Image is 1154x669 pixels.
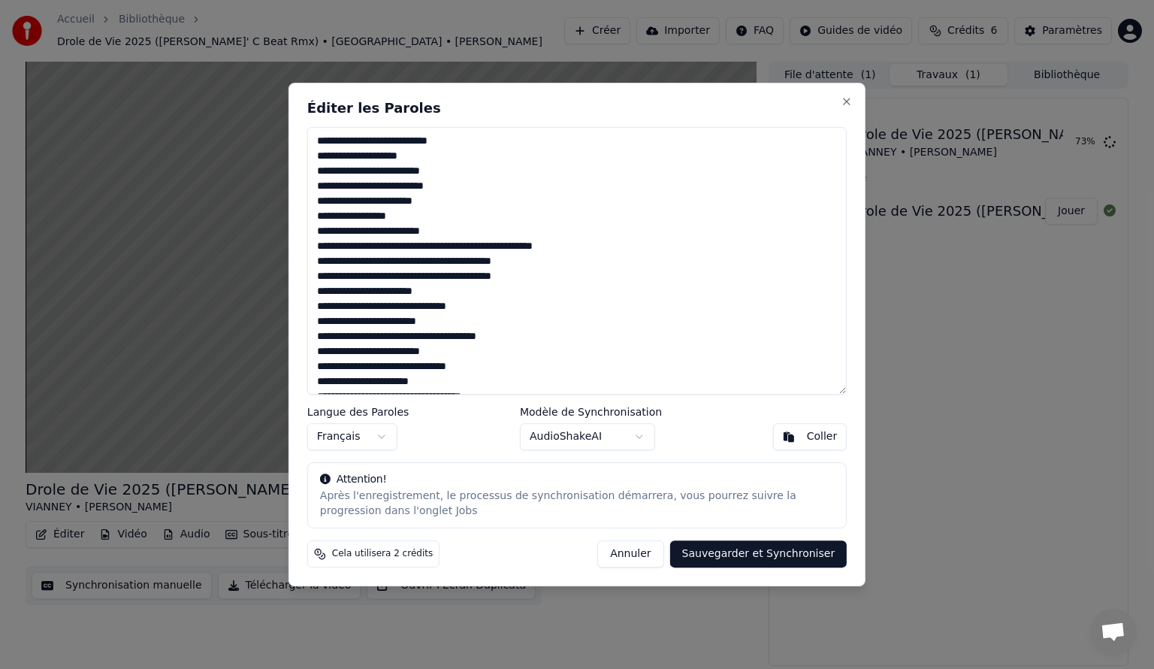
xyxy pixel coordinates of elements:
[332,548,433,560] span: Cela utilisera 2 crédits
[520,407,662,417] label: Modèle de Synchronisation
[320,472,834,487] div: Attention!
[320,489,834,519] div: Après l'enregistrement, le processus de synchronisation démarrera, vous pourrez suivre la progres...
[307,407,409,417] label: Langue des Paroles
[773,423,847,450] button: Coller
[807,429,838,444] div: Coller
[670,540,847,568] button: Sauvegarder et Synchroniser
[307,101,847,115] h2: Éditer les Paroles
[597,540,663,568] button: Annuler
